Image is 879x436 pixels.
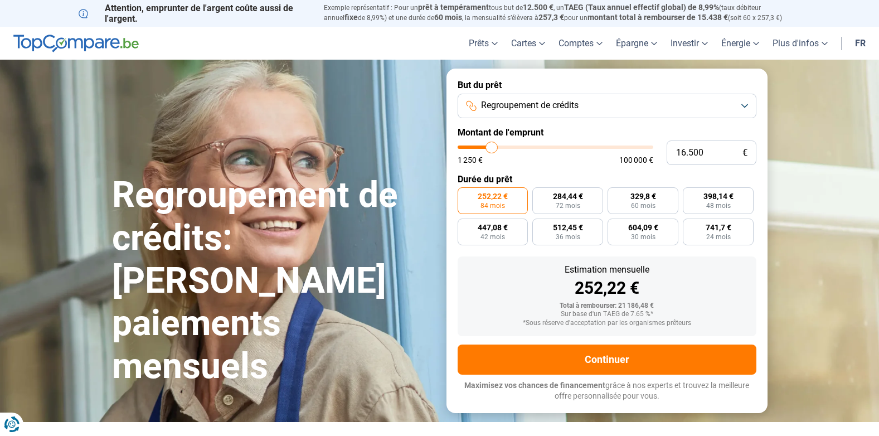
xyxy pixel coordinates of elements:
[706,234,731,240] span: 24 mois
[848,27,872,60] a: fr
[112,174,433,388] h1: Regroupement de crédits: [PERSON_NAME] paiements mensuels
[664,27,715,60] a: Investir
[467,311,747,318] div: Sur base d'un TAEG de 7.65 %*
[434,13,462,22] span: 60 mois
[13,35,139,52] img: TopCompare
[464,381,605,390] span: Maximisez vos chances de financement
[480,202,505,209] span: 84 mois
[587,13,728,22] span: montant total à rembourser de 15.438 €
[609,27,664,60] a: Épargne
[481,99,579,112] span: Regroupement de crédits
[480,234,505,240] span: 42 mois
[706,202,731,209] span: 48 mois
[630,192,656,200] span: 329,8 €
[458,127,756,138] label: Montant de l'emprunt
[538,13,564,22] span: 257,3 €
[556,234,580,240] span: 36 mois
[467,265,747,274] div: Estimation mensuelle
[467,280,747,297] div: 252,22 €
[418,3,489,12] span: prêt à tempérament
[628,224,658,231] span: 604,09 €
[467,302,747,310] div: Total à rembourser: 21 186,48 €
[344,13,358,22] span: fixe
[553,192,583,200] span: 284,44 €
[553,224,583,231] span: 512,45 €
[478,224,508,231] span: 447,08 €
[552,27,609,60] a: Comptes
[467,319,747,327] div: *Sous réserve d'acceptation par les organismes prêteurs
[742,148,747,158] span: €
[458,174,756,185] label: Durée du prêt
[715,27,766,60] a: Énergie
[619,156,653,164] span: 100 000 €
[564,3,719,12] span: TAEG (Taux annuel effectif global) de 8,99%
[504,27,552,60] a: Cartes
[556,202,580,209] span: 72 mois
[458,94,756,118] button: Regroupement de crédits
[703,192,734,200] span: 398,14 €
[458,80,756,90] label: But du prêt
[706,224,731,231] span: 741,7 €
[766,27,834,60] a: Plus d'infos
[458,345,756,375] button: Continuer
[523,3,553,12] span: 12.500 €
[631,234,655,240] span: 30 mois
[324,3,801,23] p: Exemple représentatif : Pour un tous but de , un (taux débiteur annuel de 8,99%) et une durée de ...
[458,156,483,164] span: 1 250 €
[458,380,756,402] p: grâce à nos experts et trouvez la meilleure offre personnalisée pour vous.
[79,3,310,24] p: Attention, emprunter de l'argent coûte aussi de l'argent.
[462,27,504,60] a: Prêts
[478,192,508,200] span: 252,22 €
[631,202,655,209] span: 60 mois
